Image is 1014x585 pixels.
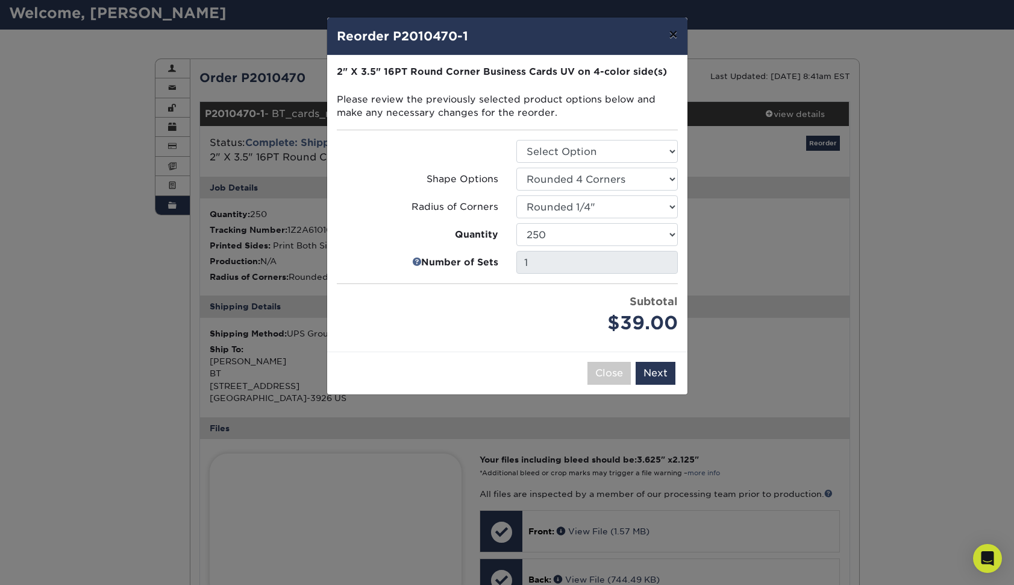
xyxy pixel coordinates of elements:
[421,256,498,270] strong: Number of Sets
[337,65,678,120] p: Please review the previously selected product options below and make any necessary changes for th...
[636,362,675,385] button: Next
[659,17,687,51] button: ×
[630,295,678,308] strong: Subtotal
[337,66,667,77] strong: 2" X 3.5" 16PT Round Corner Business Cards UV on 4-color side(s)
[587,362,631,385] button: Close
[973,544,1002,573] div: Open Intercom Messenger
[337,200,498,214] label: Radius of Corners
[337,172,498,186] label: Shape Options
[516,309,678,337] div: $39.00
[455,228,498,242] strong: Quantity
[337,27,678,45] h4: Reorder P2010470-1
